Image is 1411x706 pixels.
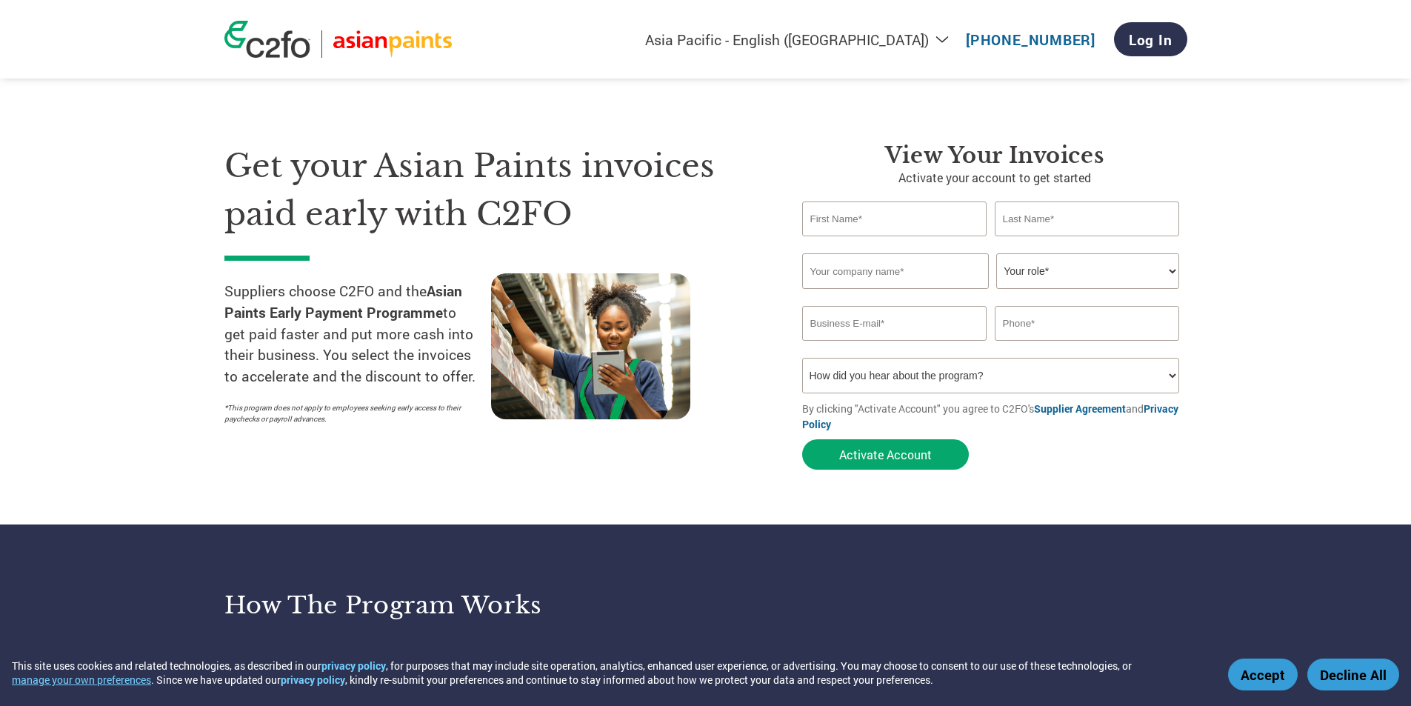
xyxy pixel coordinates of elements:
a: privacy policy [321,659,386,673]
button: Decline All [1307,659,1399,690]
a: Log In [1114,22,1187,56]
input: Last Name* [995,202,1180,236]
img: supply chain worker [491,273,690,419]
p: Activate your account to get started [802,169,1187,187]
h3: View your invoices [802,142,1187,169]
input: Invalid Email format [802,306,987,341]
select: Title/Role [996,253,1179,289]
button: manage your own preferences [12,673,151,687]
a: privacy policy [281,673,345,687]
input: Your company name* [802,253,989,289]
h3: How the program works [224,590,687,620]
div: Inavlid Phone Number [995,342,1180,352]
a: Supplier Agreement [1034,402,1126,416]
p: By clicking "Activate Account" you agree to C2FO's and [802,401,1187,432]
a: Privacy Policy [802,402,1178,431]
p: *This program does not apply to employees seeking early access to their paychecks or payroll adva... [224,402,476,424]
div: This site uses cookies and related technologies, as described in our , for purposes that may incl... [12,659,1207,687]
input: Phone* [995,306,1180,341]
a: [PHONE_NUMBER] [966,30,1095,49]
img: Asian Paints [333,30,453,58]
button: Accept [1228,659,1298,690]
button: Activate Account [802,439,969,470]
img: c2fo logo [224,21,310,58]
p: Suppliers choose C2FO and the to get paid faster and put more cash into their business. You selec... [224,281,491,387]
div: Invalid company name or company name is too long [802,290,1180,300]
strong: Asian Paints Early Payment Programme [224,282,462,322]
div: Invalid last name or last name is too long [995,238,1180,247]
h1: Get your Asian Paints invoices paid early with C2FO [224,142,758,238]
input: First Name* [802,202,987,236]
div: Inavlid Email Address [802,342,987,352]
div: Invalid first name or first name is too long [802,238,987,247]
